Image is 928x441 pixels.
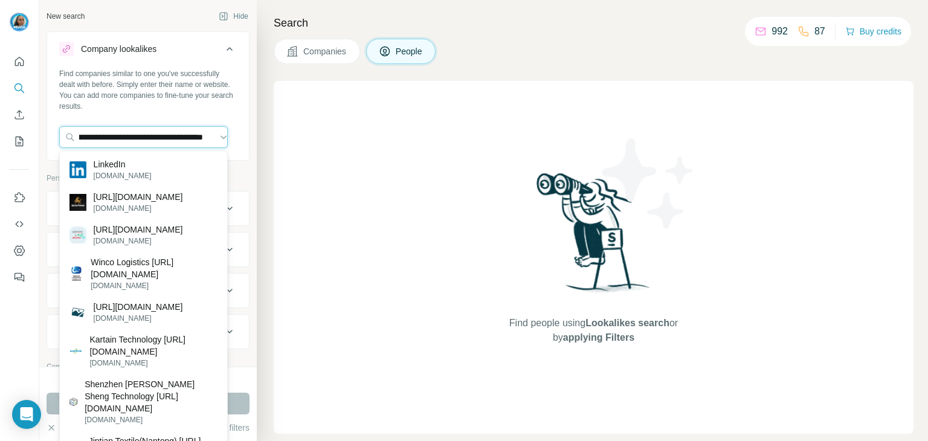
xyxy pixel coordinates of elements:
button: Enrich CSV [10,104,29,126]
p: Company information [47,361,250,372]
span: applying Filters [563,332,634,343]
img: Surfe Illustration - Woman searching with binoculars [531,170,657,304]
img: Surfe Illustration - Stars [594,129,703,238]
p: [URL][DOMAIN_NAME] [94,224,183,236]
span: Lookalikes search [585,318,669,328]
p: Kartain Technology [URL][DOMAIN_NAME] [89,333,217,358]
div: New search [47,11,85,22]
button: Use Surfe API [10,213,29,235]
img: LinkedIn [69,161,86,178]
button: Use Surfe on LinkedIn [10,187,29,208]
div: Open Intercom Messenger [12,400,41,429]
button: Quick start [10,51,29,72]
button: Job title [47,194,249,223]
div: Company lookalikes [81,43,156,55]
button: Department [47,276,249,305]
p: [DOMAIN_NAME] [91,280,217,291]
h4: Search [274,14,913,31]
span: Find people using or by [497,316,690,345]
span: People [396,45,424,57]
button: Seniority [47,235,249,264]
div: Find companies similar to one you've successfully dealt with before. Simply enter their name or w... [59,68,237,112]
img: Winco Logistics https://www.linkedin.com/redir/general-malware-page?url=Co%2eLtd [69,266,84,281]
p: [URL][DOMAIN_NAME] [94,301,183,313]
button: Clear [47,422,81,434]
p: Winco Logistics [URL][DOMAIN_NAME] [91,256,217,280]
button: My lists [10,130,29,152]
p: LinkedIn [94,158,152,170]
p: Personal information [47,173,250,184]
p: Shenzhen [PERSON_NAME] Sheng Technology [URL][DOMAIN_NAME] [85,378,217,414]
button: Feedback [10,266,29,288]
span: Companies [303,45,347,57]
p: [DOMAIN_NAME] [94,170,152,181]
button: Personal location [47,317,249,346]
p: [DOMAIN_NAME] [94,203,183,214]
p: [DOMAIN_NAME] [89,358,217,369]
img: Shenzhen Hua He Sheng Technology https://www.linkedin.com/redir/general-malware-page?url=co%2eltd [69,398,78,406]
button: Dashboard [10,240,29,262]
p: 992 [772,24,788,39]
p: [DOMAIN_NAME] [94,236,183,246]
img: https://www.linkedin.com/redir/phishing-page?url=apoteker%2eorg [69,227,86,243]
p: [DOMAIN_NAME] [94,313,183,324]
button: Search [10,77,29,99]
p: 87 [814,24,825,39]
img: https://www.linkedin.com/redir/suspicious-page?url=quicktrade%2eworld [69,194,86,211]
button: Company lookalikes [47,34,249,68]
button: Buy credits [845,23,901,40]
img: Kartain Technology https://www.linkedin.com/redir/general-malware-page?url=Co%2eltd [69,344,83,358]
p: [URL][DOMAIN_NAME] [94,191,183,203]
button: Hide [210,7,257,25]
img: Avatar [10,12,29,31]
p: [DOMAIN_NAME] [85,414,217,425]
img: https://www.linkedin.com/company/sevenseaslogitsticco/ [69,304,86,321]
